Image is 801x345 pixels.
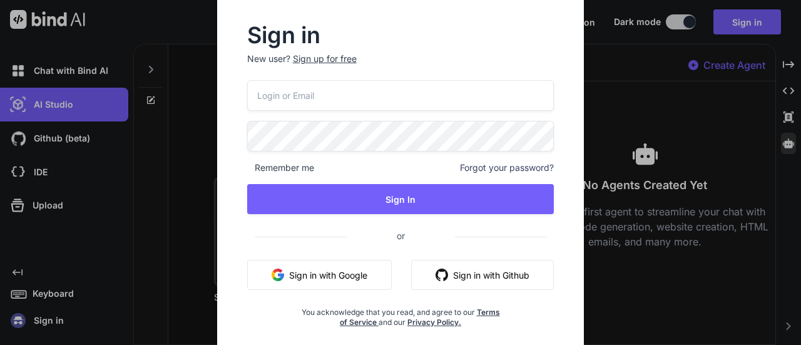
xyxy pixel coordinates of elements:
[247,260,392,290] button: Sign in with Google
[298,300,503,327] div: You acknowledge that you read, and agree to our and our
[247,162,314,174] span: Remember me
[460,162,554,174] span: Forgot your password?
[436,269,448,281] img: github
[293,53,357,65] div: Sign up for free
[411,260,554,290] button: Sign in with Github
[247,80,554,111] input: Login or Email
[347,220,455,251] span: or
[247,25,554,45] h2: Sign in
[272,269,284,281] img: google
[340,307,500,327] a: Terms of Service
[247,53,554,80] p: New user?
[407,317,461,327] a: Privacy Policy.
[247,184,554,214] button: Sign In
